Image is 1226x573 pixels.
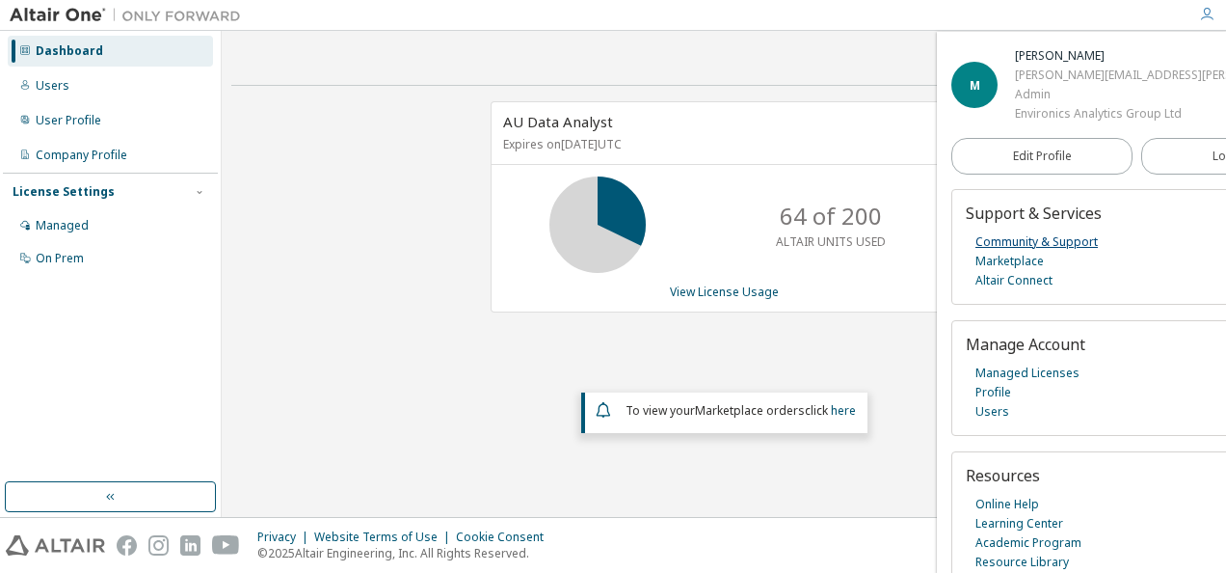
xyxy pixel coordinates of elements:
p: 64 of 200 [780,200,882,232]
a: Edit Profile [951,138,1133,175]
a: Managed Licenses [975,364,1079,383]
div: Cookie Consent [456,530,555,545]
span: Resources [966,465,1040,486]
p: ALTAIR UNITS USED [776,233,886,250]
a: Altair Connect [975,271,1053,290]
img: linkedin.svg [180,535,200,556]
img: altair_logo.svg [6,535,105,556]
a: Resource Library [975,553,1069,572]
div: User Profile [36,113,101,128]
img: youtube.svg [212,535,240,556]
a: Online Help [975,495,1039,514]
a: Academic Program [975,533,1081,553]
span: Edit Profile [1013,149,1072,164]
a: View License Usage [670,284,779,300]
a: Users [975,402,1009,422]
a: Marketplace [975,252,1044,271]
div: License Settings [13,184,115,200]
div: Company Profile [36,148,127,163]
em: Marketplace orders [695,402,805,419]
div: On Prem [36,251,84,266]
p: © 2025 Altair Engineering, Inc. All Rights Reserved. [257,545,555,561]
span: M [970,77,980,94]
span: Support & Services [966,203,1102,224]
div: Website Terms of Use [314,530,456,545]
div: Managed [36,218,89,233]
p: Expires on [DATE] UTC [503,136,941,152]
span: AU Data Analyst [503,112,613,131]
div: Users [36,78,69,94]
img: facebook.svg [117,535,137,556]
img: instagram.svg [148,535,169,556]
a: Learning Center [975,514,1063,533]
a: Community & Support [975,232,1098,252]
span: Manage Account [966,334,1085,355]
img: Altair One [10,6,251,25]
div: Privacy [257,530,314,545]
div: Dashboard [36,43,103,59]
span: To view your click [626,402,856,419]
a: Profile [975,383,1011,402]
a: here [831,402,856,419]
